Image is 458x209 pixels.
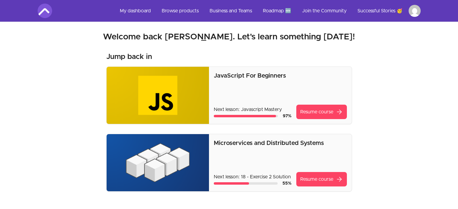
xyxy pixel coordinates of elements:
p: Next lesson: 18 - Exercise 2 Solution [214,173,291,180]
span: 97 % [283,114,291,118]
h2: Welcome back [PERSON_NAME]. Let's learn something [DATE]! [38,32,421,42]
a: Resume coursearrow_forward [296,105,347,119]
a: Roadmap 🆕 [258,4,296,18]
img: Product image for Microservices and Distributed Systems [107,134,209,191]
a: Join the Community [297,4,351,18]
span: 55 % [282,181,291,186]
img: Amigoscode logo [38,4,52,18]
img: Profile image for Alessandro Giacobazzi [409,5,421,17]
a: Browse products [157,4,204,18]
span: arrow_forward [336,108,343,115]
a: My dashboard [115,4,156,18]
p: Microservices and Distributed Systems [214,139,347,147]
h3: Jump back in [106,52,152,62]
div: Course progress [214,182,277,185]
span: arrow_forward [336,176,343,183]
p: JavaScript For Beginners [214,72,347,80]
a: Successful Stories 🥳 [353,4,407,18]
a: Resume coursearrow_forward [296,172,347,186]
a: Business and Teams [205,4,257,18]
p: Next lesson: Javascript Mastery [214,106,291,113]
div: Course progress [214,115,278,117]
nav: Main [115,4,421,18]
img: Product image for JavaScript For Beginners [107,67,209,124]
